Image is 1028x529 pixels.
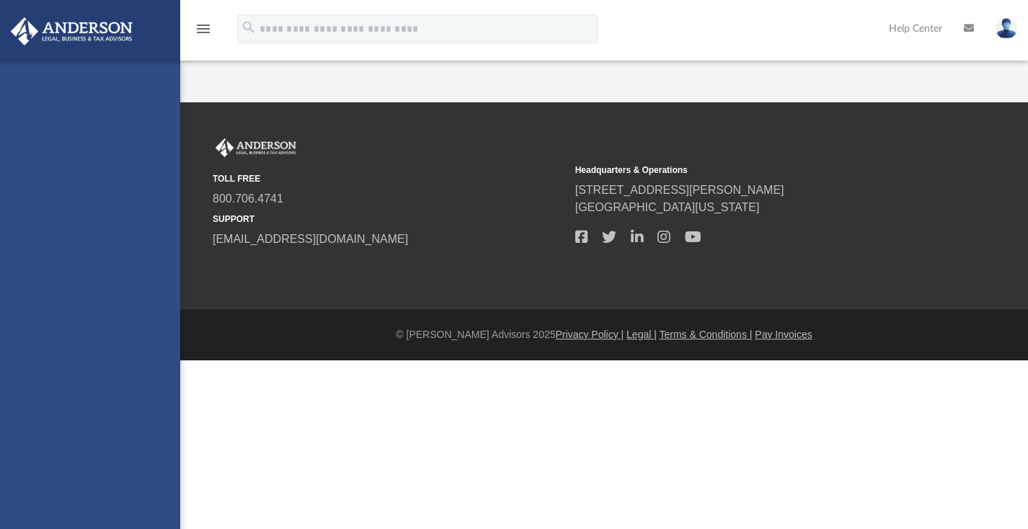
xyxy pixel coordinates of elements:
img: User Pic [996,18,1017,39]
a: 800.706.4741 [213,192,283,205]
a: menu [195,27,212,37]
a: [EMAIL_ADDRESS][DOMAIN_NAME] [213,233,408,245]
i: menu [195,20,212,37]
small: SUPPORT [213,213,565,226]
a: [GEOGRAPHIC_DATA][US_STATE] [575,201,760,213]
a: Legal | [626,329,657,340]
img: Anderson Advisors Platinum Portal [213,138,299,157]
img: Anderson Advisors Platinum Portal [6,17,137,45]
small: Headquarters & Operations [575,164,928,177]
a: Pay Invoices [755,329,812,340]
div: © [PERSON_NAME] Advisors 2025 [180,327,1028,342]
a: [STREET_ADDRESS][PERSON_NAME] [575,184,784,196]
small: TOLL FREE [213,172,565,185]
a: Privacy Policy | [556,329,624,340]
i: search [241,19,257,35]
a: Terms & Conditions | [660,329,753,340]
